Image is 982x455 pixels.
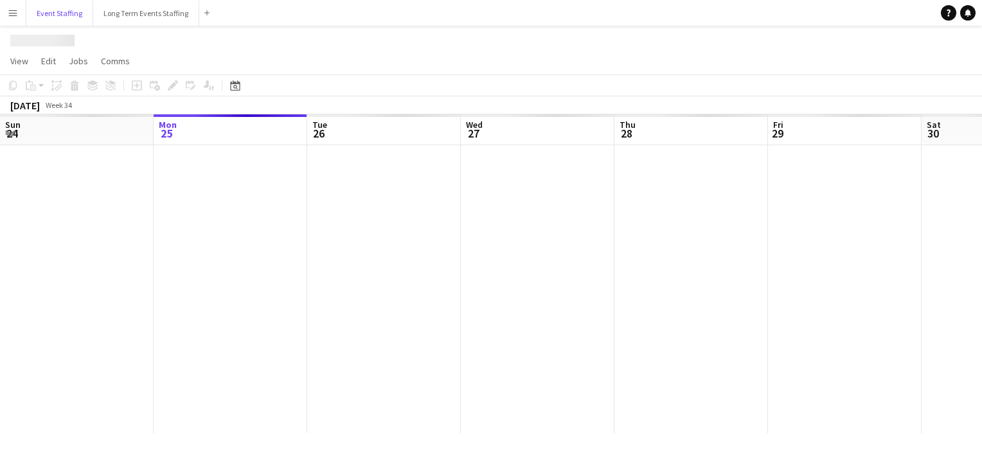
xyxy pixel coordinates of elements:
[466,119,483,130] span: Wed
[157,126,177,141] span: 25
[925,126,941,141] span: 30
[3,126,21,141] span: 24
[464,126,483,141] span: 27
[36,53,61,69] a: Edit
[42,100,75,110] span: Week 34
[10,99,40,112] div: [DATE]
[773,119,783,130] span: Fri
[5,53,33,69] a: View
[312,119,327,130] span: Tue
[96,53,135,69] a: Comms
[618,126,636,141] span: 28
[101,55,130,67] span: Comms
[93,1,199,26] button: Long Term Events Staffing
[64,53,93,69] a: Jobs
[41,55,56,67] span: Edit
[310,126,327,141] span: 26
[10,55,28,67] span: View
[159,119,177,130] span: Mon
[5,119,21,130] span: Sun
[771,126,783,141] span: 29
[927,119,941,130] span: Sat
[26,1,93,26] button: Event Staffing
[620,119,636,130] span: Thu
[69,55,88,67] span: Jobs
